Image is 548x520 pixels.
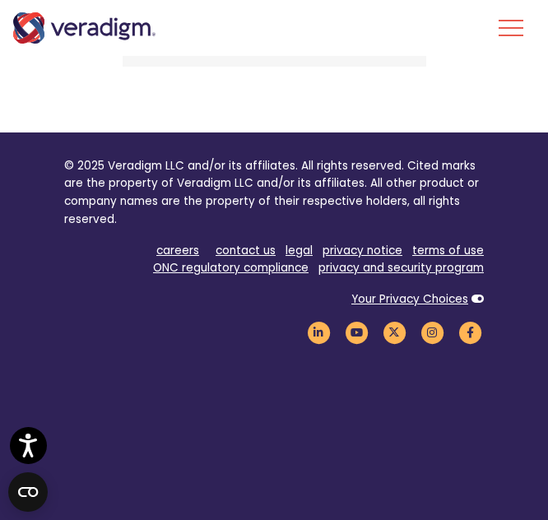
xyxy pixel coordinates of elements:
button: Toggle Navigation Menu [499,7,523,49]
a: Your Privacy Choices [351,291,468,307]
a: contact us [216,243,276,258]
a: Veradigm Instagram Link [418,324,446,340]
a: Veradigm Twitter Link [380,324,408,340]
a: legal [286,243,313,258]
p: © 2025 Veradigm LLC and/or its affiliates. All rights reserved. Cited marks are the property of V... [64,157,484,229]
a: ONC regulatory compliance [153,260,309,276]
a: terms of use [412,243,484,258]
img: Veradigm logo [12,12,156,44]
a: privacy and security program [318,260,484,276]
a: Veradigm LinkedIn Link [304,324,332,340]
a: Veradigm Facebook Link [456,324,484,340]
a: careers [156,243,199,258]
a: Veradigm YouTube Link [342,324,370,340]
button: Open CMP widget [8,472,48,512]
a: privacy notice [323,243,402,258]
